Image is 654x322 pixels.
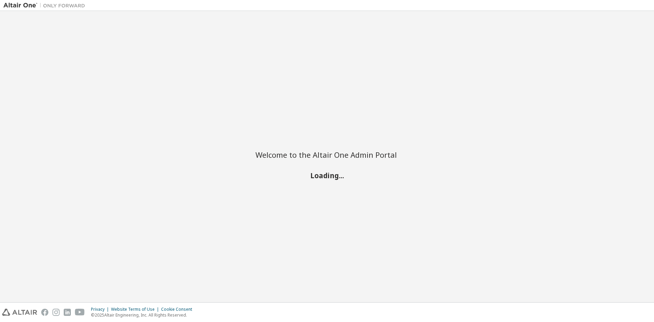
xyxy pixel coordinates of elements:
[41,309,48,316] img: facebook.svg
[161,307,196,312] div: Cookie Consent
[91,307,111,312] div: Privacy
[111,307,161,312] div: Website Terms of Use
[255,171,399,180] h2: Loading...
[255,150,399,159] h2: Welcome to the Altair One Admin Portal
[3,2,89,9] img: Altair One
[52,309,60,316] img: instagram.svg
[64,309,71,316] img: linkedin.svg
[91,312,196,318] p: © 2025 Altair Engineering, Inc. All Rights Reserved.
[75,309,85,316] img: youtube.svg
[2,309,37,316] img: altair_logo.svg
